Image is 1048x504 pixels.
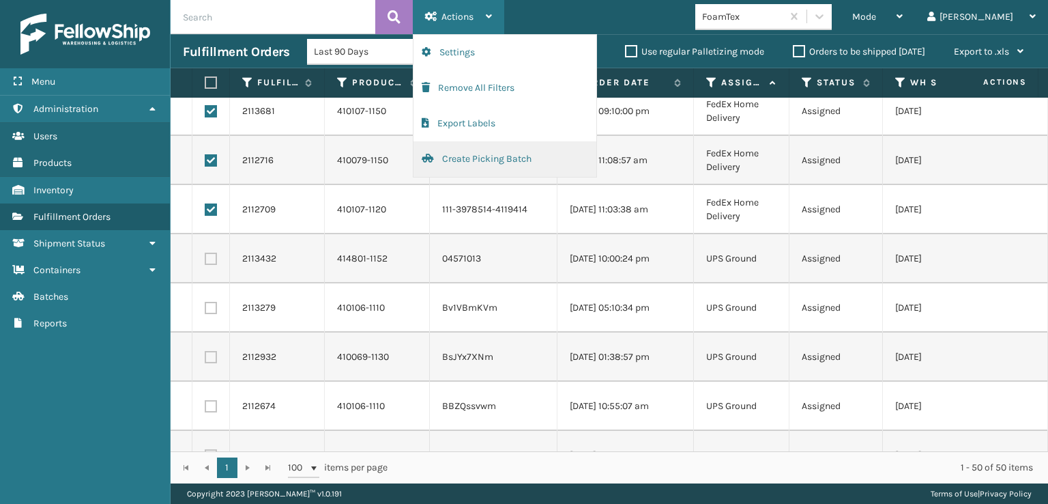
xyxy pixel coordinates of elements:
[441,11,474,23] span: Actions
[931,489,978,499] a: Terms of Use
[337,105,386,117] a: 410107-1150
[883,431,1019,480] td: [DATE]
[183,44,289,60] h3: Fulfillment Orders
[33,211,111,223] span: Fulfillment Orders
[33,238,105,249] span: Shipment Status
[31,76,55,87] span: Menu
[883,87,1019,136] td: [DATE]
[242,301,276,315] a: 2113279
[694,431,789,480] td: UPS Ground
[789,333,883,382] td: Assigned
[557,87,694,136] td: [DATE] 09:10:00 pm
[20,14,150,55] img: logo
[33,130,57,142] span: Users
[337,302,385,313] a: 410106-1110
[407,461,1033,475] div: 1 - 50 of 50 items
[33,157,72,169] span: Products
[883,333,1019,382] td: [DATE]
[883,185,1019,234] td: [DATE]
[430,234,557,283] td: 04571013
[789,382,883,431] td: Assigned
[557,333,694,382] td: [DATE] 01:38:57 pm
[702,10,783,24] div: FoamTex
[242,400,276,413] a: 2112674
[557,382,694,431] td: [DATE] 10:55:07 am
[789,234,883,283] td: Assigned
[694,333,789,382] td: UPS Ground
[242,104,275,118] a: 2113681
[337,351,389,363] a: 410069-1130
[337,449,384,461] a: 410107-1110
[557,136,694,185] td: [DATE] 11:08:57 am
[910,76,993,89] label: WH Ship By Date
[817,76,856,89] label: Status
[789,87,883,136] td: Assigned
[940,71,1035,94] span: Actions
[557,234,694,283] td: [DATE] 10:00:24 pm
[33,184,74,196] span: Inventory
[242,154,274,167] a: 2112716
[980,489,1032,499] a: Privacy Policy
[625,46,764,57] label: Use regular Palletizing mode
[931,484,1032,504] div: |
[288,458,388,478] span: items per page
[288,461,308,475] span: 100
[314,44,420,59] div: Last 90 Days
[430,382,557,431] td: BBZQssvwm
[430,333,557,382] td: BsJYx7XNm
[337,253,388,264] a: 414801-1152
[33,264,81,276] span: Containers
[694,234,789,283] td: UPS Ground
[883,234,1019,283] td: [DATE]
[337,204,386,215] a: 410107-1120
[694,87,789,136] td: FedEx Home Delivery
[789,283,883,333] td: Assigned
[352,76,403,89] label: Product SKU
[242,449,276,462] a: 2113543
[954,46,1009,57] span: Export to .xls
[694,136,789,185] td: FedEx Home Delivery
[33,291,68,303] span: Batches
[883,382,1019,431] td: [DATE]
[883,283,1019,333] td: [DATE]
[789,185,883,234] td: Assigned
[585,76,667,89] label: Order Date
[33,318,67,329] span: Reports
[721,76,763,89] label: Assigned Carrier Service
[430,185,557,234] td: 111-3978514-4119414
[217,458,237,478] a: 1
[557,431,694,480] td: [DATE] 07:19:18 pm
[33,103,98,115] span: Administration
[337,154,388,166] a: 410079-1150
[413,106,596,141] button: Export Labels
[413,35,596,70] button: Settings
[694,283,789,333] td: UPS Ground
[430,283,557,333] td: Bv1VBmKVm
[242,252,276,266] a: 2113432
[883,136,1019,185] td: [DATE]
[852,11,876,23] span: Mode
[557,185,694,234] td: [DATE] 11:03:38 am
[337,400,385,412] a: 410106-1110
[789,431,883,480] td: Assigned
[557,283,694,333] td: [DATE] 05:10:34 pm
[257,76,298,89] label: Fulfillment Order Id
[789,136,883,185] td: Assigned
[242,203,276,216] a: 2112709
[242,350,276,364] a: 2112932
[430,431,557,480] td: 114-7682217-0153030
[694,382,789,431] td: UPS Ground
[694,185,789,234] td: FedEx Home Delivery
[413,141,596,177] button: Create Picking Batch
[413,70,596,106] button: Remove All Filters
[187,484,342,504] p: Copyright 2023 [PERSON_NAME]™ v 1.0.191
[793,46,925,57] label: Orders to be shipped [DATE]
